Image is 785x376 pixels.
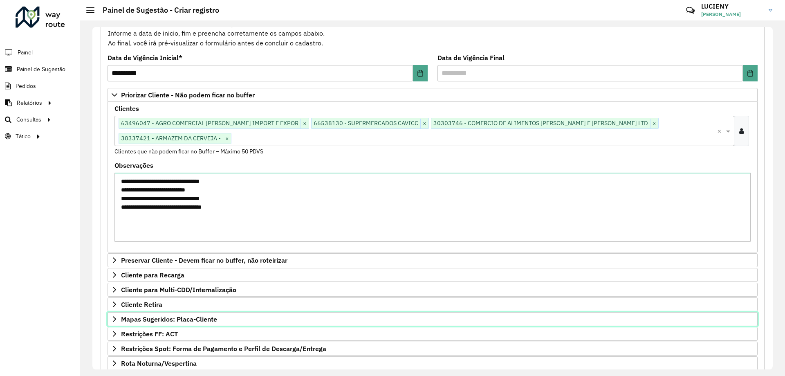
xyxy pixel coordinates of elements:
[108,88,758,102] a: Priorizar Cliente - Não podem ficar no buffer
[108,53,182,63] label: Data de Vigência Inicial
[743,65,758,81] button: Choose Date
[717,126,724,136] span: Clear all
[119,118,301,128] span: 63496047 - AGRO COMERCIAL [PERSON_NAME] IMPORT E EXPOR
[701,11,763,18] span: [PERSON_NAME]
[119,133,223,143] span: 30337421 - ARMAZEM DA CERVEJA -
[420,119,428,128] span: ×
[121,92,255,98] span: Priorizar Cliente - Não podem ficar no buffer
[121,286,236,293] span: Cliente para Multi-CDD/Internalização
[94,6,219,15] h2: Painel de Sugestão - Criar registro
[114,148,263,155] small: Clientes que não podem ficar no Buffer – Máximo 50 PDVS
[121,360,197,367] span: Rota Noturna/Vespertina
[223,134,231,144] span: ×
[108,342,758,356] a: Restrições Spot: Forma de Pagamento e Perfil de Descarga/Entrega
[431,118,650,128] span: 30303746 - COMERCIO DE ALIMENTOS [PERSON_NAME] E [PERSON_NAME] LTD
[413,65,428,81] button: Choose Date
[108,18,758,48] div: Informe a data de inicio, fim e preencha corretamente os campos abaixo. Ao final, você irá pré-vi...
[312,118,420,128] span: 66538130 - SUPERMERCADOS CAVICC
[108,268,758,282] a: Cliente para Recarga
[108,356,758,370] a: Rota Noturna/Vespertina
[17,65,65,74] span: Painel de Sugestão
[17,99,42,107] span: Relatórios
[108,312,758,326] a: Mapas Sugeridos: Placa-Cliente
[437,53,505,63] label: Data de Vigência Final
[18,48,33,57] span: Painel
[108,297,758,311] a: Cliente Retira
[108,253,758,267] a: Preservar Cliente - Devem ficar no buffer, não roteirizar
[650,119,658,128] span: ×
[682,2,699,19] a: Contato Rápido
[121,331,178,337] span: Restrições FF: ACT
[114,160,153,170] label: Observações
[701,2,763,10] h3: LUCIENY
[16,132,31,141] span: Tático
[16,82,36,90] span: Pedidos
[121,301,162,308] span: Cliente Retira
[114,104,139,113] label: Clientes
[16,115,41,124] span: Consultas
[108,19,243,27] strong: Cadastro Painel de sugestão de roteirização:
[121,345,326,352] span: Restrições Spot: Forma de Pagamento e Perfil de Descarga/Entrega
[108,102,758,253] div: Priorizar Cliente - Não podem ficar no buffer
[108,283,758,297] a: Cliente para Multi-CDD/Internalização
[301,119,309,128] span: ×
[121,257,287,263] span: Preservar Cliente - Devem ficar no buffer, não roteirizar
[121,272,184,278] span: Cliente para Recarga
[108,327,758,341] a: Restrições FF: ACT
[121,316,217,322] span: Mapas Sugeridos: Placa-Cliente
